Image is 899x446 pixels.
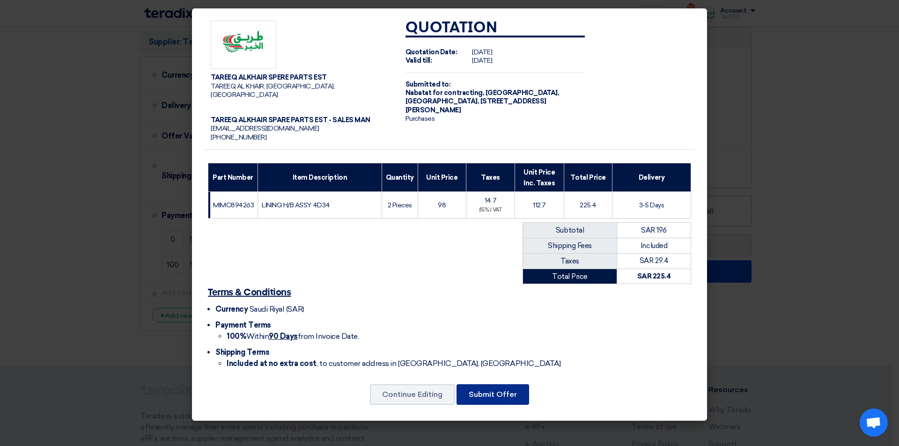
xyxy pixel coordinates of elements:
font: MIMC894263 [213,201,254,209]
font: [EMAIL_ADDRESS][DOMAIN_NAME] [211,124,319,132]
font: Subtotal [556,226,584,234]
img: Company Logo [211,21,276,69]
font: [DATE] [472,48,492,56]
font: Submit Offer [469,390,517,399]
div: Open chat [860,409,888,437]
font: 2 Pieces [388,201,412,209]
font: [GEOGRAPHIC_DATA], [GEOGRAPHIC_DATA], [STREET_ADDRESS] [405,89,559,105]
font: from Invoice Date. [298,332,359,341]
font: (15%) VAT [479,207,502,213]
font: [PERSON_NAME] [405,106,461,114]
font: 98 [438,201,446,209]
font: Valid till: [405,57,432,65]
font: Total Price [570,174,606,182]
font: SAR 225.4 [637,272,671,280]
font: Purchases [405,115,435,123]
font: Delivery [639,174,664,182]
font: 112.7 [533,201,546,209]
font: [DATE] [472,57,492,65]
font: 100% [227,332,246,341]
font: 90 Days [269,332,298,341]
font: Shipping Terms [215,348,269,357]
font: LINING H/B ASSY 4D34 [262,201,330,209]
font: [PHONE_NUMBER] [211,133,266,141]
font: 225.4 [580,201,596,209]
font: , to customer address in [GEOGRAPHIC_DATA], [GEOGRAPHIC_DATA] [317,359,561,368]
font: Item Description [293,174,347,182]
font: 3-5 Days [639,201,664,209]
font: Taxes [560,257,579,265]
font: Submitted to: [405,80,451,88]
font: Included [641,241,667,250]
font: TAREEQ AL KHAIR, [GEOGRAPHIC_DATA], [GEOGRAPHIC_DATA] [211,82,335,99]
font: Unit Price Inc. Taxes [523,168,555,187]
font: 14.7 [485,197,496,205]
font: TAREEQ ALKHAIR SPERE PARTS EST [211,73,327,81]
font: Unit Price [426,174,457,182]
font: Quotation Date: [405,48,457,56]
font: SAR 196 [641,226,667,234]
font: Currency [215,305,248,314]
font: Continue Editing [382,390,442,399]
font: Quotation [405,21,498,36]
font: Within [246,332,269,341]
font: SAR 29.4 [640,256,668,265]
button: Submit Offer [457,384,529,405]
font: TAREEQ ALKHAIR SPARE PARTS EST - SALES MAN [211,116,370,124]
font: Included at no extra cost [227,359,317,368]
font: Saudi Riyal (SAR) [250,305,304,314]
font: Total Price [552,272,588,281]
font: Shipping Fees [548,241,592,250]
font: Quantity [386,174,414,182]
font: Taxes [481,174,500,182]
font: Nabatat for contracting, [405,89,484,97]
font: Terms & Conditions [208,288,291,297]
button: Continue Editing [370,384,455,405]
font: Payment Terms [215,321,271,329]
font: Part Number [213,174,253,182]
